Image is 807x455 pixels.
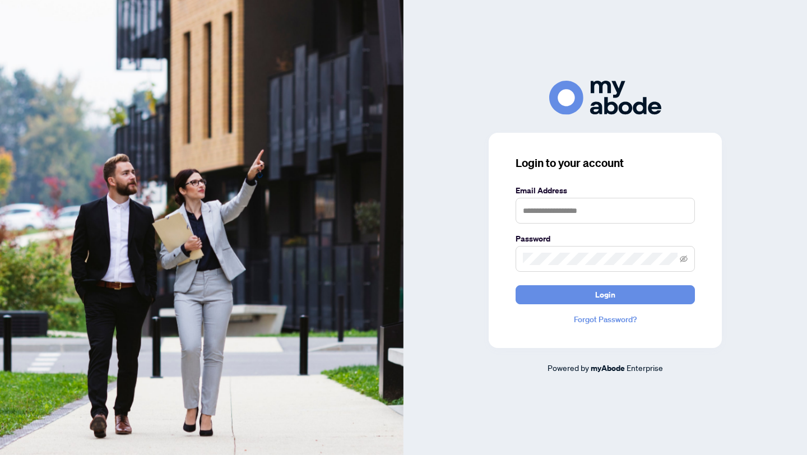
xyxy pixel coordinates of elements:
a: Forgot Password? [516,313,695,326]
span: Login [595,286,615,304]
a: myAbode [591,362,625,374]
span: Powered by [548,363,589,373]
button: Login [516,285,695,304]
span: eye-invisible [680,255,688,263]
h3: Login to your account [516,155,695,171]
label: Password [516,233,695,245]
img: ma-logo [549,81,661,115]
span: Enterprise [627,363,663,373]
label: Email Address [516,184,695,197]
